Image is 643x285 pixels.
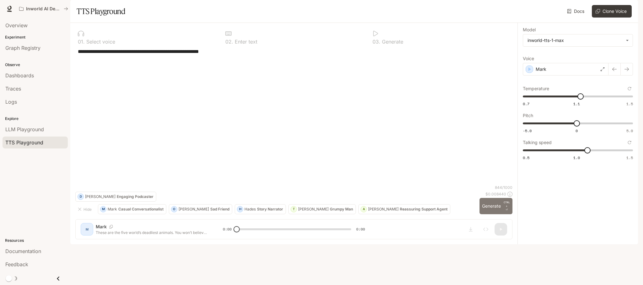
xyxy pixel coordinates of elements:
[100,204,106,214] div: M
[626,155,633,160] span: 1.5
[288,204,356,214] button: T[PERSON_NAME]Grumpy Man
[108,207,117,211] p: Mark
[503,200,510,212] p: ⏎
[626,85,633,92] button: Reset to default
[626,139,633,146] button: Reset to default
[523,28,536,32] p: Model
[358,204,450,214] button: A[PERSON_NAME]Reassuring Support Agent
[368,207,399,211] p: [PERSON_NAME]
[528,37,623,44] div: inworld-tts-1-max
[179,207,209,211] p: [PERSON_NAME]
[237,204,243,214] div: H
[573,155,580,160] span: 1.0
[592,5,632,18] button: Clone Voice
[566,5,587,18] a: Docs
[372,39,380,44] p: 0 3 .
[233,39,257,44] p: Enter text
[485,191,506,197] p: $ 0.008440
[235,204,286,214] button: HHadesStory Narrator
[503,200,510,208] p: CTRL +
[77,5,125,18] h1: TTS Playground
[573,101,580,106] span: 1.1
[523,34,633,46] div: inworld-tts-1-max
[495,185,512,190] p: 844 / 1000
[16,3,71,15] button: All workspaces
[523,86,549,91] p: Temperature
[257,207,283,211] p: Story Narrator
[536,66,546,72] p: Mark
[244,207,256,211] p: Hades
[523,56,534,61] p: Voice
[523,140,552,145] p: Talking speed
[78,39,85,44] p: 0 1 .
[298,207,329,211] p: [PERSON_NAME]
[523,101,529,106] span: 0.7
[291,204,297,214] div: T
[626,101,633,106] span: 1.5
[361,204,367,214] div: A
[169,204,232,214] button: O[PERSON_NAME]Sad Friend
[78,192,83,202] div: D
[85,39,115,44] p: Select voice
[117,195,153,199] p: Engaging Podcaster
[118,207,163,211] p: Casual Conversationalist
[26,6,61,12] p: Inworld AI Demos
[523,155,529,160] span: 0.5
[523,113,533,118] p: Pitch
[225,39,233,44] p: 0 2 .
[380,39,403,44] p: Generate
[330,207,353,211] p: Grumpy Man
[85,195,115,199] p: [PERSON_NAME]
[576,128,578,133] span: 0
[75,204,95,214] button: Hide
[400,207,447,211] p: Reassuring Support Agent
[523,128,532,133] span: -5.0
[626,128,633,133] span: 5.0
[480,198,512,214] button: GenerateCTRL +⏎
[171,204,177,214] div: O
[75,192,156,202] button: D[PERSON_NAME]Engaging Podcaster
[210,207,229,211] p: Sad Friend
[98,204,166,214] button: MMarkCasual Conversationalist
